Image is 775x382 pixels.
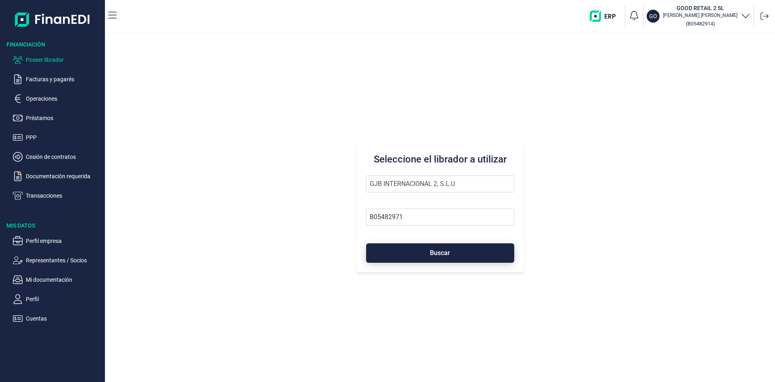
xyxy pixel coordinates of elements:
button: Cuentas [13,314,102,323]
p: Poseer librador [26,55,102,65]
button: Operaciones [13,94,102,103]
button: Perfil [13,294,102,304]
p: Perfil [26,294,102,304]
input: Seleccione la razón social [366,175,514,192]
p: Documentación requerida [26,171,102,181]
img: Logo de aplicación [15,6,90,32]
span: Buscar [430,250,450,256]
p: Perfil empresa [26,236,102,246]
p: Cesión de contratos [26,152,102,162]
p: Préstamos [26,113,102,123]
p: Mi documentación [26,275,102,285]
p: GO [649,12,657,20]
img: erp [590,11,622,22]
h3: Seleccione el librador a utilizar [366,153,514,166]
p: [PERSON_NAME] [PERSON_NAME] [663,12,737,19]
p: Operaciones [26,94,102,103]
p: PPP [26,133,102,142]
button: Préstamos [13,113,102,123]
button: Documentación requerida [13,171,102,181]
button: Cesión de contratos [13,152,102,162]
button: Representantes / Socios [13,255,102,265]
button: Poseer librador [13,55,102,65]
button: Mi documentación [13,275,102,285]
button: GOGOOD RETAIL 2 SL[PERSON_NAME] [PERSON_NAME](B05482914) [647,4,750,28]
p: Cuentas [26,314,102,323]
p: Facturas y pagarés [26,74,102,84]
h3: GOOD RETAIL 2 SL [663,4,737,12]
button: Perfil empresa [13,236,102,246]
small: Copiar cif [686,21,715,27]
button: Transacciones [13,191,102,200]
button: Facturas y pagarés [13,74,102,84]
button: Buscar [366,243,514,263]
p: Representantes / Socios [26,255,102,265]
input: Busque por NIF [366,209,514,226]
button: PPP [13,133,102,142]
p: Transacciones [26,191,102,200]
